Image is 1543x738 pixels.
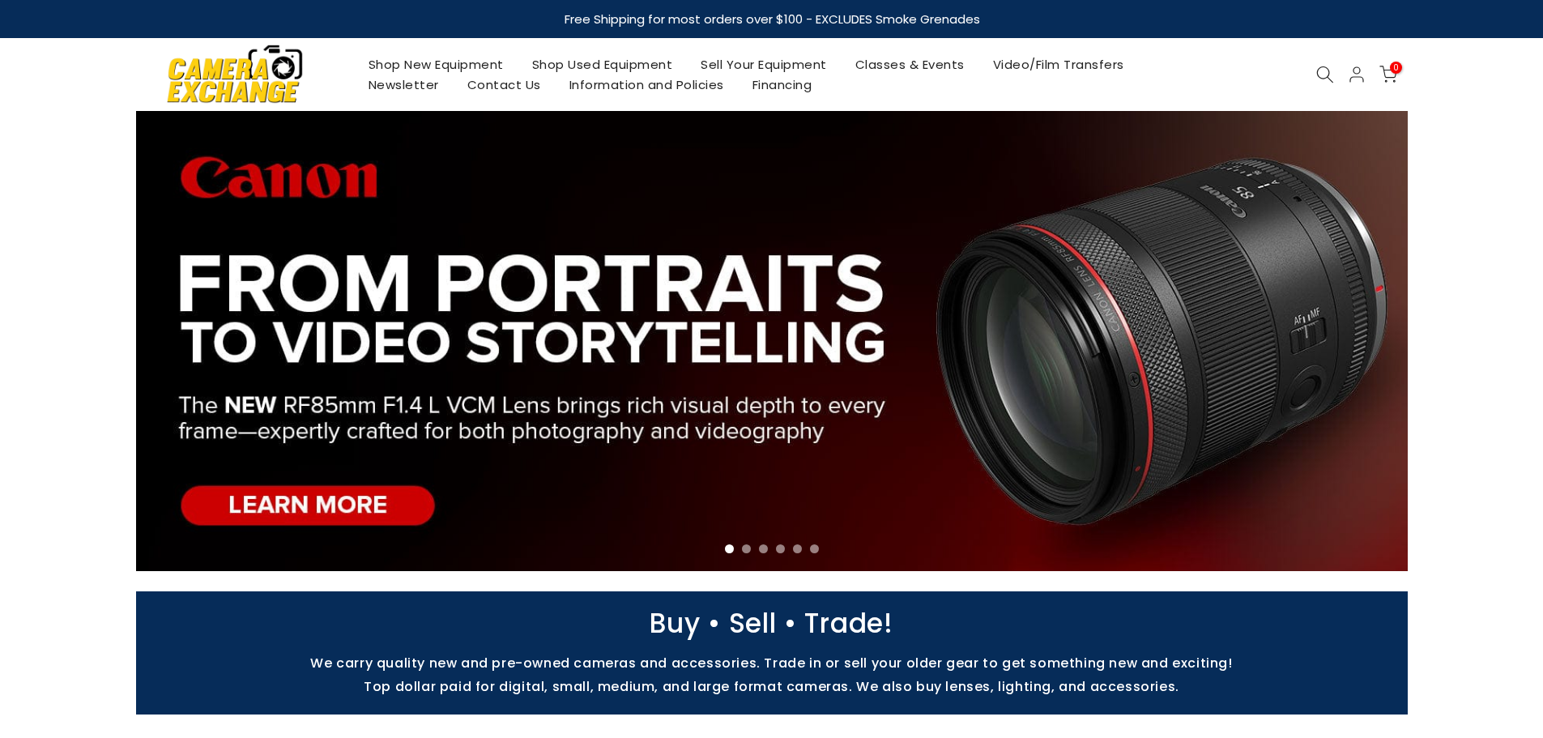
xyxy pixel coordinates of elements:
[128,655,1416,671] p: We carry quality new and pre-owned cameras and accessories. Trade in or sell your older gear to g...
[354,75,453,95] a: Newsletter
[128,616,1416,631] p: Buy • Sell • Trade!
[354,54,518,75] a: Shop New Equipment
[978,54,1138,75] a: Video/Film Transfers
[725,544,734,553] li: Page dot 1
[564,11,979,28] strong: Free Shipping for most orders over $100 - EXCLUDES Smoke Grenades
[453,75,555,95] a: Contact Us
[128,679,1416,694] p: Top dollar paid for digital, small, medium, and large format cameras. We also buy lenses, lightin...
[518,54,687,75] a: Shop Used Equipment
[810,544,819,553] li: Page dot 6
[742,544,751,553] li: Page dot 2
[793,544,802,553] li: Page dot 5
[738,75,826,95] a: Financing
[687,54,842,75] a: Sell Your Equipment
[555,75,738,95] a: Information and Policies
[776,544,785,553] li: Page dot 4
[759,544,768,553] li: Page dot 3
[1379,66,1397,83] a: 0
[1390,62,1402,74] span: 0
[841,54,978,75] a: Classes & Events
